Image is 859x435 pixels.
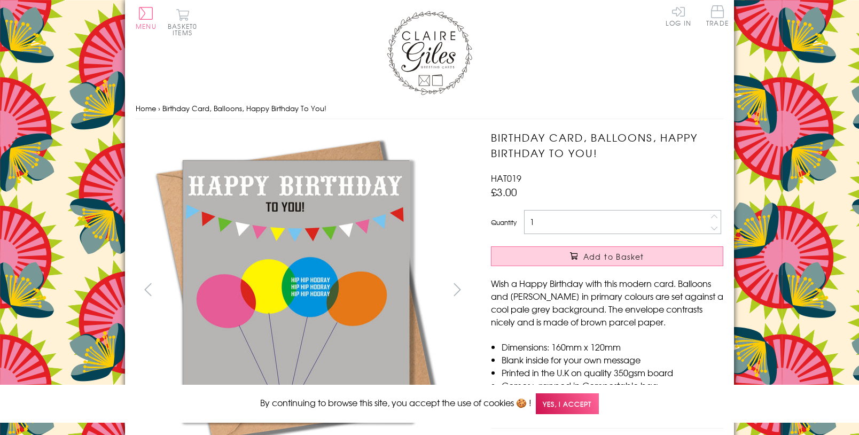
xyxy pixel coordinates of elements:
nav: breadcrumbs [136,98,723,120]
span: Add to Basket [583,251,644,262]
span: › [158,103,160,113]
button: Menu [136,7,157,29]
span: Menu [136,21,157,31]
button: prev [136,277,160,301]
li: Blank inside for your own message [502,353,723,366]
img: Claire Giles Greetings Cards [387,11,472,95]
li: Printed in the U.K on quality 350gsm board [502,366,723,379]
p: Wish a Happy Birthday with this modern card. Balloons and [PERSON_NAME] in primary colours are se... [491,277,723,328]
span: HAT019 [491,172,521,184]
span: Trade [706,5,729,26]
span: £3.00 [491,184,517,199]
li: Dimensions: 160mm x 120mm [502,340,723,353]
button: next [446,277,470,301]
span: Birthday Card, Balloons, Happy Birthday To You! [162,103,326,113]
span: 0 items [173,21,197,37]
label: Quantity [491,217,517,227]
button: Add to Basket [491,246,723,266]
a: Home [136,103,156,113]
a: Log In [666,5,691,26]
button: Basket0 items [168,9,197,36]
span: Yes, I accept [536,393,599,414]
h1: Birthday Card, Balloons, Happy Birthday To You! [491,130,723,161]
li: Comes wrapped in Compostable bag [502,379,723,392]
a: Trade [706,5,729,28]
